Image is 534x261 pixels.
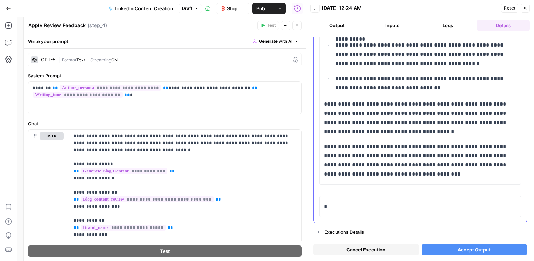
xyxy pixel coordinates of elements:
span: Stop Run [227,5,245,12]
button: Generate with AI [250,37,302,46]
div: Executions Details [324,229,522,236]
button: Publish [252,3,274,14]
button: Inputs [366,20,419,31]
label: System Prompt [28,72,302,79]
button: user [40,132,64,140]
span: | [85,56,90,63]
button: Stop Run [216,3,250,14]
span: Generate with AI [259,38,292,45]
span: Publish [256,5,270,12]
span: | [58,56,62,63]
span: LinkedIn Content Creation [115,5,173,12]
button: Test [257,21,279,30]
span: Reset [504,5,515,11]
button: Cancel Execution [313,244,419,255]
button: LinkedIn Content Creation [104,3,177,14]
span: Test [267,22,276,29]
span: Text [76,57,85,63]
span: ( step_4 ) [88,22,107,29]
button: Test [28,245,302,257]
button: Draft [179,4,202,13]
span: Draft [182,5,192,12]
span: Format [62,57,76,63]
button: Details [477,20,530,31]
textarea: Apply Review Feedback [28,22,86,29]
div: GPT-5 [41,57,55,62]
span: Test [160,248,170,255]
div: Write your prompt [24,34,306,48]
span: ON [111,57,118,63]
span: Cancel Execution [346,246,385,253]
button: Executions Details [314,226,527,238]
span: Accept Output [458,246,491,253]
button: Reset [501,4,518,13]
label: Chat [28,120,302,127]
button: Accept Output [422,244,527,255]
button: Logs [422,20,474,31]
button: Output [310,20,363,31]
span: Streaming [90,57,111,63]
